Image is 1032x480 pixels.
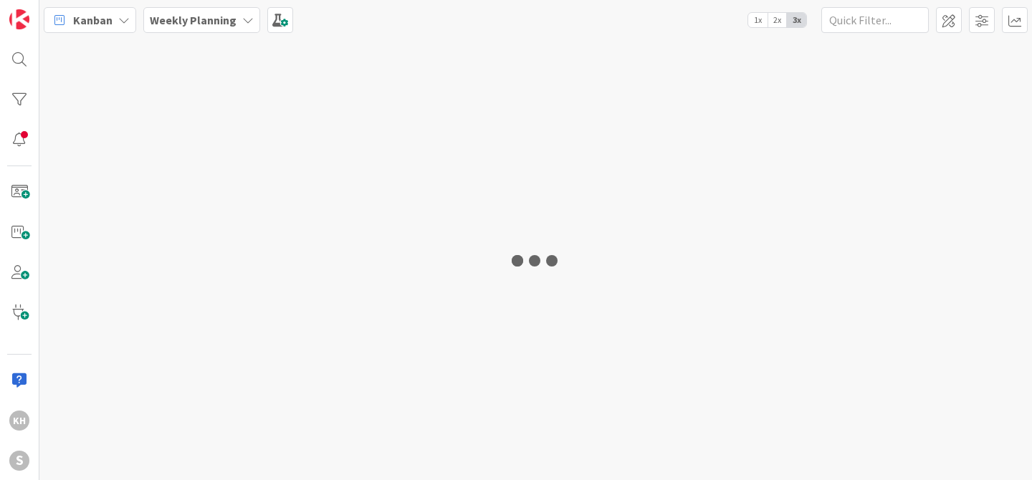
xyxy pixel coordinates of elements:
input: Quick Filter... [821,7,929,33]
div: S [9,451,29,471]
span: 3x [787,13,806,27]
b: Weekly Planning [150,13,236,27]
img: Visit kanbanzone.com [9,9,29,29]
span: 2x [768,13,787,27]
span: 1x [748,13,768,27]
span: Kanban [73,11,113,29]
div: KH [9,411,29,431]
